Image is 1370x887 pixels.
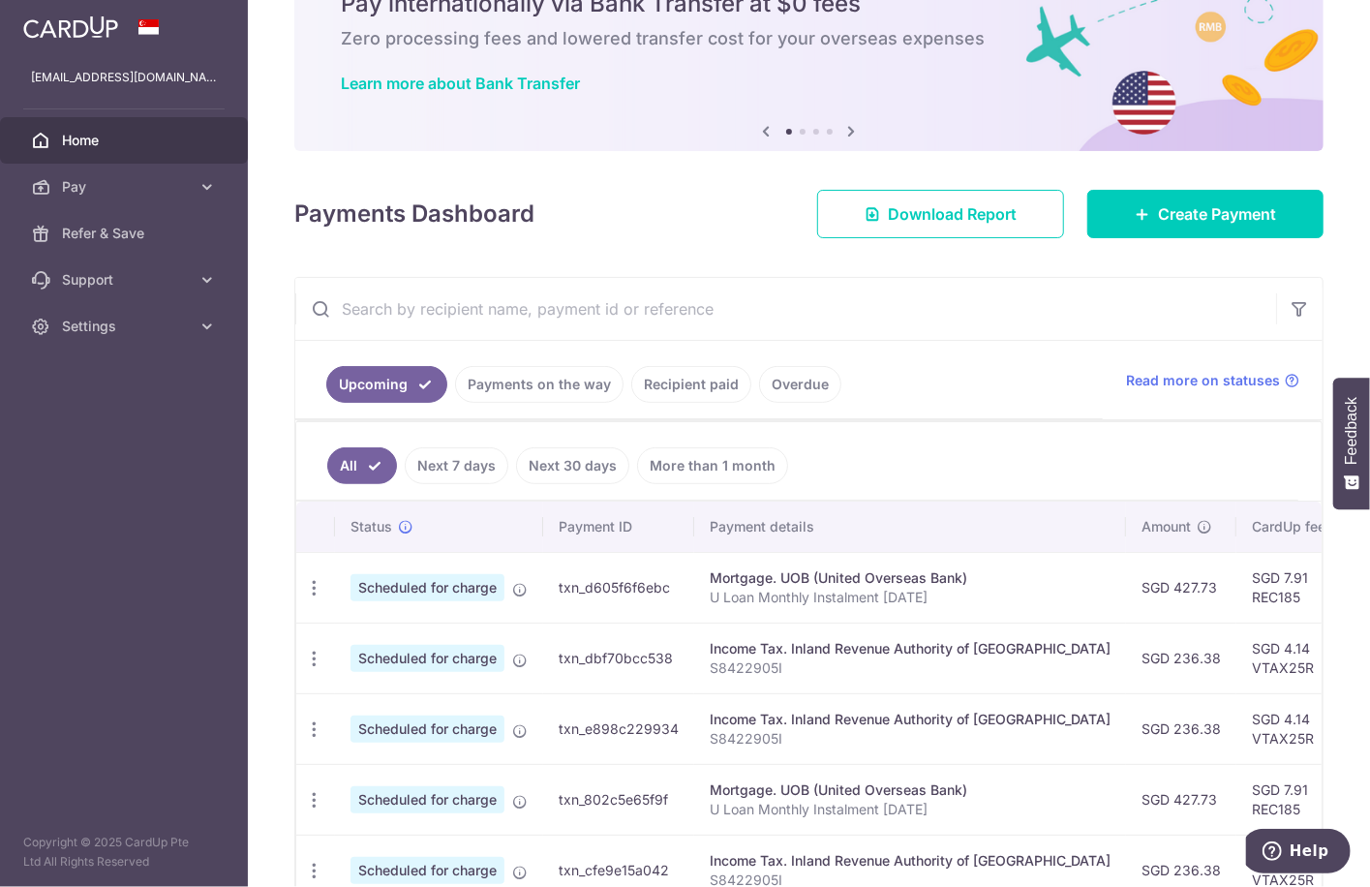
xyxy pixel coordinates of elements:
[710,639,1111,658] div: Income Tax. Inland Revenue Authority of [GEOGRAPHIC_DATA]
[1158,202,1276,226] span: Create Payment
[326,366,447,403] a: Upcoming
[817,190,1064,238] a: Download Report
[710,588,1111,607] p: U Loan Monthly Instalment [DATE]
[1126,693,1236,764] td: SGD 236.38
[62,224,190,243] span: Refer & Save
[1343,397,1360,465] span: Feedback
[350,645,504,672] span: Scheduled for charge
[1236,623,1362,693] td: SGD 4.14 VTAX25R
[637,447,788,484] a: More than 1 month
[1246,829,1351,877] iframe: Opens a widget where you can find more information
[31,68,217,87] p: [EMAIL_ADDRESS][DOMAIN_NAME]
[405,447,508,484] a: Next 7 days
[516,447,629,484] a: Next 30 days
[1333,378,1370,509] button: Feedback - Show survey
[455,366,624,403] a: Payments on the way
[710,780,1111,800] div: Mortgage. UOB (United Overseas Bank)
[759,366,841,403] a: Overdue
[1142,517,1191,536] span: Amount
[543,693,694,764] td: txn_e898c229934
[62,177,190,197] span: Pay
[294,197,534,231] h4: Payments Dashboard
[543,623,694,693] td: txn_dbf70bcc538
[1236,552,1362,623] td: SGD 7.91 REC185
[694,502,1126,552] th: Payment details
[341,27,1277,50] h6: Zero processing fees and lowered transfer cost for your overseas expenses
[710,851,1111,871] div: Income Tax. Inland Revenue Authority of [GEOGRAPHIC_DATA]
[62,270,190,290] span: Support
[710,568,1111,588] div: Mortgage. UOB (United Overseas Bank)
[62,131,190,150] span: Home
[295,278,1276,340] input: Search by recipient name, payment id or reference
[1236,764,1362,835] td: SGD 7.91 REC185
[1252,517,1325,536] span: CardUp fee
[710,710,1111,729] div: Income Tax. Inland Revenue Authority of [GEOGRAPHIC_DATA]
[1126,764,1236,835] td: SGD 427.73
[710,729,1111,749] p: S8422905I
[543,764,694,835] td: txn_802c5e65f9f
[1126,623,1236,693] td: SGD 236.38
[1126,371,1299,390] a: Read more on statuses
[710,800,1111,819] p: U Loan Monthly Instalment [DATE]
[350,716,504,743] span: Scheduled for charge
[350,857,504,884] span: Scheduled for charge
[350,786,504,813] span: Scheduled for charge
[1126,371,1280,390] span: Read more on statuses
[1087,190,1324,238] a: Create Payment
[1126,552,1236,623] td: SGD 427.73
[631,366,751,403] a: Recipient paid
[62,317,190,336] span: Settings
[350,517,392,536] span: Status
[1236,693,1362,764] td: SGD 4.14 VTAX25R
[543,552,694,623] td: txn_d605f6f6ebc
[888,202,1017,226] span: Download Report
[327,447,397,484] a: All
[23,15,118,39] img: CardUp
[341,74,580,93] a: Learn more about Bank Transfer
[350,574,504,601] span: Scheduled for charge
[543,502,694,552] th: Payment ID
[710,658,1111,678] p: S8422905I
